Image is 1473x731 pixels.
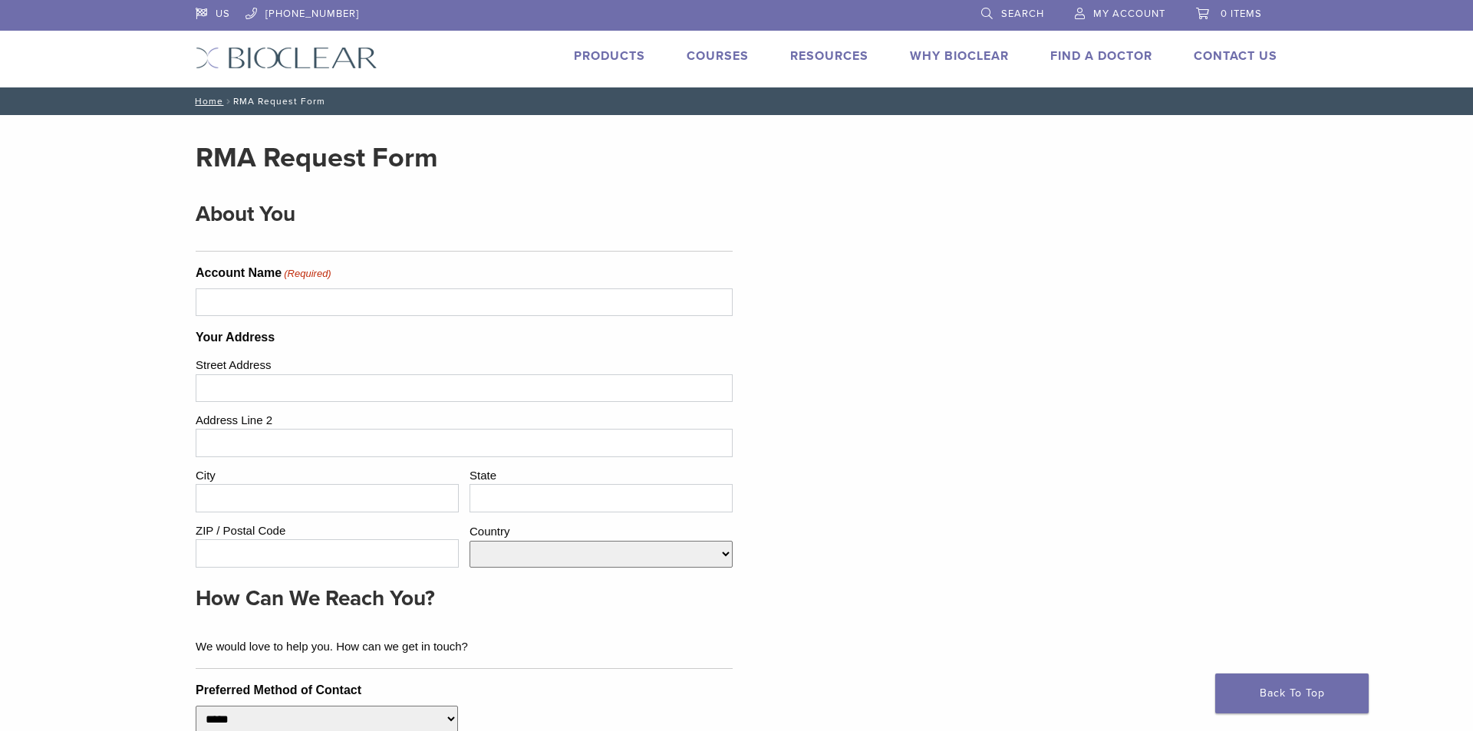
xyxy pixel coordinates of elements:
a: Contact Us [1194,48,1277,64]
span: 0 items [1221,8,1262,20]
label: Account Name [196,264,331,282]
a: Why Bioclear [910,48,1009,64]
a: Back To Top [1215,673,1369,713]
label: Country [470,519,733,541]
a: Courses [687,48,749,64]
div: We would love to help you. How can we get in touch? [196,628,720,656]
label: Preferred Method of Contact [196,681,361,700]
label: ZIP / Postal Code [196,519,459,540]
h2: RMA Request Form [196,140,733,176]
label: Address Line 2 [196,408,733,430]
span: Search [1001,8,1044,20]
span: / [223,97,233,105]
nav: RMA Request Form [184,87,1289,115]
label: Street Address [196,353,733,374]
h3: About You [196,196,720,232]
a: Products [574,48,645,64]
legend: Your Address [196,328,275,347]
span: (Required) [283,266,331,282]
label: City [196,463,459,485]
img: Bioclear [196,47,377,69]
a: Resources [790,48,868,64]
a: Find A Doctor [1050,48,1152,64]
h3: How Can We Reach You? [196,580,720,617]
label: State [470,463,733,485]
span: My Account [1093,8,1165,20]
a: Home [190,96,223,107]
